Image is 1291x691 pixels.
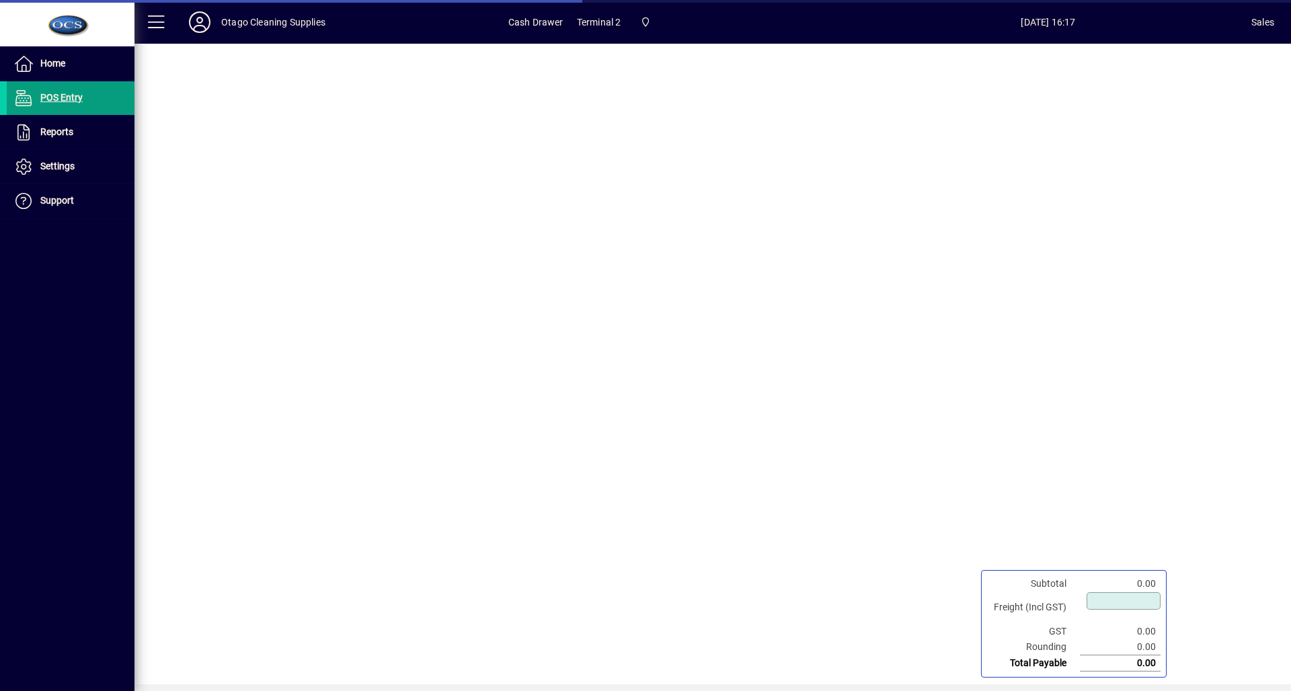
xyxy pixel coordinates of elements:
[7,47,134,81] a: Home
[40,195,74,206] span: Support
[40,161,75,171] span: Settings
[577,11,621,33] span: Terminal 2
[1080,655,1161,672] td: 0.00
[987,655,1080,672] td: Total Payable
[845,11,1252,33] span: [DATE] 16:17
[1080,576,1161,592] td: 0.00
[7,184,134,218] a: Support
[987,624,1080,639] td: GST
[1080,639,1161,655] td: 0.00
[987,639,1080,655] td: Rounding
[1251,11,1274,33] div: Sales
[221,11,325,33] div: Otago Cleaning Supplies
[7,116,134,149] a: Reports
[40,126,73,137] span: Reports
[987,592,1080,624] td: Freight (Incl GST)
[987,576,1080,592] td: Subtotal
[178,10,221,34] button: Profile
[508,11,563,33] span: Cash Drawer
[1080,624,1161,639] td: 0.00
[7,150,134,184] a: Settings
[40,58,65,69] span: Home
[40,92,83,103] span: POS Entry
